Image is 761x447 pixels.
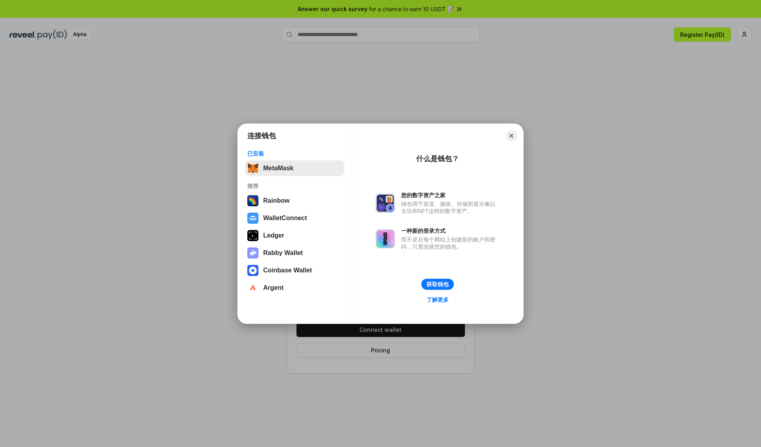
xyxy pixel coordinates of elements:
[245,210,344,226] button: WalletConnect
[263,215,307,222] div: WalletConnect
[247,195,258,206] img: svg+xml,%3Csvg%20width%3D%22120%22%20height%3D%22120%22%20viewBox%3D%220%200%20120%20120%22%20fil...
[247,282,258,293] img: svg+xml,%3Csvg%20width%3D%2228%22%20height%3D%2228%22%20viewBox%3D%220%200%2028%2028%22%20fill%3D...
[245,245,344,261] button: Rabby Wallet
[245,193,344,209] button: Rainbow
[422,295,453,305] a: 了解更多
[421,279,454,290] button: 获取钱包
[376,229,395,248] img: svg+xml,%3Csvg%20xmlns%3D%22http%3A%2F%2Fwww.w3.org%2F2000%2Fsvg%22%20fill%3D%22none%22%20viewBox...
[247,230,258,241] img: svg+xml,%3Csvg%20xmlns%3D%22http%3A%2F%2Fwww.w3.org%2F2000%2Fsvg%22%20width%3D%2228%22%20height%3...
[506,130,517,141] button: Close
[247,163,258,174] img: svg+xml,%3Csvg%20fill%3D%22none%22%20height%3D%2233%22%20viewBox%3D%220%200%2035%2033%22%20width%...
[245,280,344,296] button: Argent
[263,249,303,257] div: Rabby Wallet
[247,247,258,259] img: svg+xml,%3Csvg%20xmlns%3D%22http%3A%2F%2Fwww.w3.org%2F2000%2Fsvg%22%20fill%3D%22none%22%20viewBox...
[247,265,258,276] img: svg+xml,%3Csvg%20width%3D%2228%22%20height%3D%2228%22%20viewBox%3D%220%200%2028%2028%22%20fill%3D...
[247,183,342,190] div: 推荐
[426,281,449,288] div: 获取钱包
[263,232,284,239] div: Ledger
[245,160,344,176] button: MetaMask
[245,228,344,243] button: Ledger
[376,194,395,213] img: svg+xml,%3Csvg%20xmlns%3D%22http%3A%2F%2Fwww.w3.org%2F2000%2Fsvg%22%20fill%3D%22none%22%20viewBox...
[247,213,258,224] img: svg+xml,%3Csvg%20width%3D%2228%22%20height%3D%2228%22%20viewBox%3D%220%200%2028%2028%22%20fill%3D...
[263,284,284,291] div: Argent
[401,236,499,250] div: 而不是在每个网站上创建新的账户和密码，只需连接您的钱包。
[426,296,449,303] div: 了解更多
[416,154,459,164] div: 什么是钱包？
[401,227,499,234] div: 一种新的登录方式
[401,200,499,215] div: 钱包用于发送、接收、存储和显示像以太坊和NFT这样的数字资产。
[247,131,276,141] h1: 连接钱包
[247,150,342,157] div: 已安装
[263,267,312,274] div: Coinbase Wallet
[263,197,290,204] div: Rainbow
[245,262,344,278] button: Coinbase Wallet
[263,165,293,172] div: MetaMask
[401,192,499,199] div: 您的数字资产之家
